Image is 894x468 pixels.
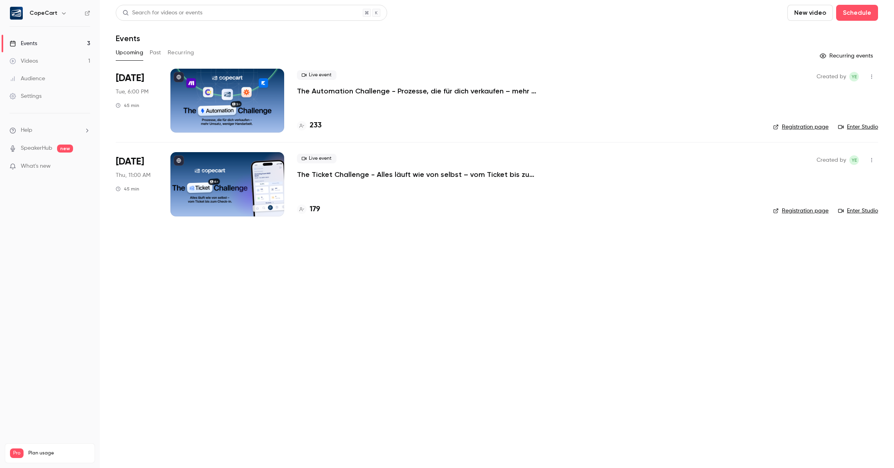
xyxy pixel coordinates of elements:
[123,9,202,17] div: Search for videos or events
[10,448,24,458] span: Pro
[116,155,144,168] span: [DATE]
[817,72,846,81] span: Created by
[116,186,139,192] div: 45 min
[116,88,148,96] span: Tue, 6:00 PM
[817,155,846,165] span: Created by
[297,170,536,179] a: The Ticket Challenge - Alles läuft wie von selbst – vom Ticket bis zum Check-in
[116,171,150,179] span: Thu, 11:00 AM
[150,46,161,59] button: Past
[116,152,158,216] div: Oct 9 Thu, 11:00 AM (Europe/Berlin)
[310,204,320,215] h4: 179
[168,46,194,59] button: Recurring
[21,144,52,153] a: SpeakerHub
[297,154,336,163] span: Live event
[852,72,857,81] span: YE
[57,145,73,153] span: new
[816,50,878,62] button: Recurring events
[116,72,144,85] span: [DATE]
[28,450,90,456] span: Plan usage
[773,123,829,131] a: Registration page
[21,126,32,135] span: Help
[116,69,158,133] div: Oct 7 Tue, 6:00 PM (Europe/Berlin)
[116,102,139,109] div: 45 min
[849,72,859,81] span: Yasamin Esfahani
[10,75,45,83] div: Audience
[310,120,322,131] h4: 233
[10,92,42,100] div: Settings
[297,70,336,80] span: Live event
[787,5,833,21] button: New video
[849,155,859,165] span: Yasamin Esfahani
[30,9,57,17] h6: CopeCart
[10,57,38,65] div: Videos
[852,155,857,165] span: YE
[116,34,140,43] h1: Events
[836,5,878,21] button: Schedule
[297,86,536,96] a: The Automation Challenge - Prozesse, die für dich verkaufen – mehr Umsatz, weniger Handarbeit
[10,40,37,48] div: Events
[297,120,322,131] a: 233
[838,207,878,215] a: Enter Studio
[838,123,878,131] a: Enter Studio
[10,7,23,20] img: CopeCart
[116,46,143,59] button: Upcoming
[21,162,51,171] span: What's new
[10,126,90,135] li: help-dropdown-opener
[297,204,320,215] a: 179
[773,207,829,215] a: Registration page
